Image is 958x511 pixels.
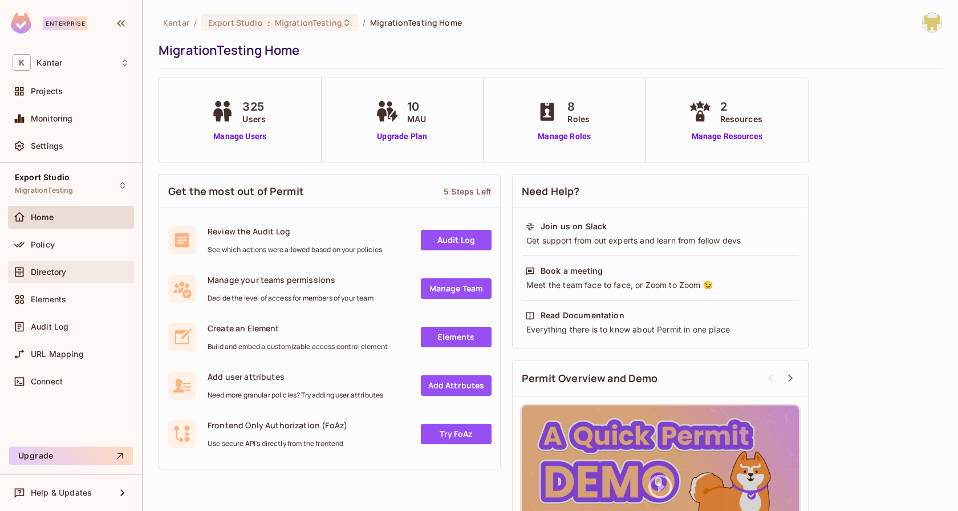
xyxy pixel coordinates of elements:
[370,17,462,28] span: MigrationTesting Home
[525,279,795,291] div: Meet the team face to face, or Zoom to Zoom 😉
[31,377,63,386] span: Connect
[421,375,492,396] a: Add Attrbutes
[541,221,607,232] div: Join us on Slack
[9,447,133,465] button: Upgrade
[275,17,342,28] span: MigrationTesting
[194,17,197,28] li: /
[407,113,426,125] span: MAU
[163,17,189,28] span: the active workspace
[31,350,84,359] span: URL Mapping
[444,186,491,197] div: 5 Steps Left
[421,230,492,250] a: Audit Log
[13,54,31,71] span: K
[720,113,762,125] span: Resources
[522,371,658,386] span: Permit Overview and Demo
[31,488,92,497] span: Help & Updates
[208,391,383,400] span: Need more granular policies? Try adding user attributes
[541,310,624,321] div: Read Documentation
[43,17,87,30] div: Enterprise
[242,98,266,115] span: 325
[208,226,382,237] span: Review the Audit Log
[421,424,492,444] a: Try FoAz
[208,439,347,448] span: Use secure API's directly from the frontend
[208,131,271,143] a: Manage Users
[567,98,590,115] span: 8
[720,98,762,115] span: 2
[267,18,271,27] span: :
[407,98,426,115] span: 10
[31,267,66,277] span: Directory
[208,274,374,285] span: Manage your teams permissions
[15,186,73,195] span: MigrationTesting
[533,131,595,143] a: Manage Roles
[208,17,263,28] span: Export Studio
[31,141,63,151] span: Settings
[31,114,73,123] span: Monitoring
[31,213,54,222] span: Home
[208,245,382,254] span: See which actions were allowed based on your policies
[923,13,941,32] img: Girishankar.VP@kantar.com
[686,131,768,143] a: Manage Resources
[208,420,347,431] span: Frontend Only Authorization (FoAz)
[36,58,62,67] span: Workspace: Kantar
[11,13,31,34] img: SReyMgAAAABJRU5ErkJggg==
[525,235,795,246] div: Get support from out experts and learn from fellow devs
[31,322,68,331] span: Audit Log
[15,173,70,182] span: Export Studio
[421,278,492,299] a: Manage Team
[363,17,366,28] li: /
[208,371,383,382] span: Add user attributes
[208,323,388,334] span: Create an Element
[208,342,388,351] span: Build and embed a customizable access control element
[159,42,936,59] div: MigrationTesting Home
[31,295,66,304] span: Elements
[168,184,304,198] span: Get the most out of Permit
[242,113,266,125] span: Users
[421,327,492,347] a: Elements
[373,131,432,143] a: Upgrade Plan
[525,324,795,335] div: Everything there is to know about Permit in one place
[208,294,374,303] span: Decide the level of access for members of your team
[31,240,55,249] span: Policy
[522,184,580,198] span: Need Help?
[541,265,603,277] div: Book a meeting
[567,113,590,125] span: Roles
[31,87,63,96] span: Projects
